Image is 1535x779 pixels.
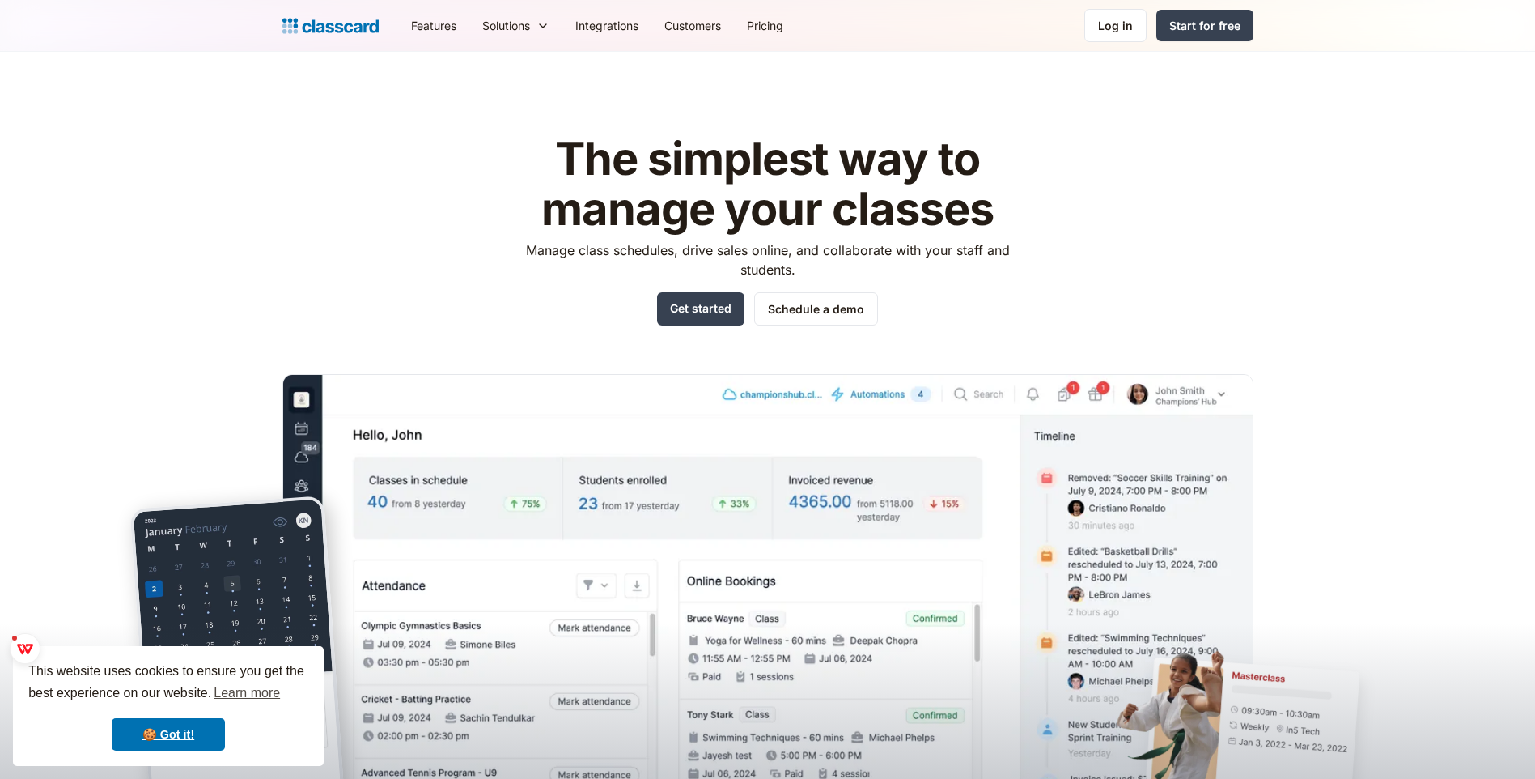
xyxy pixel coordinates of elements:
a: Customers [651,7,734,44]
p: Manage class schedules, drive sales online, and collaborate with your staff and students. [511,241,1024,279]
a: Schedule a demo [754,292,878,326]
div: Log in [1098,17,1133,34]
a: dismiss cookie message [112,718,225,751]
a: Start for free [1156,10,1253,41]
a: Get started [657,292,744,326]
a: Log in [1084,9,1147,42]
div: Start for free [1169,17,1240,34]
div: Solutions [469,7,562,44]
h1: The simplest way to manage your classes [511,134,1024,234]
a: Pricing [734,7,796,44]
a: Integrations [562,7,651,44]
a: home [282,15,379,37]
div: cookieconsent [13,646,324,766]
div: Solutions [482,17,530,34]
a: learn more about cookies [211,681,282,705]
span: This website uses cookies to ensure you get the best experience on our website. [28,662,308,705]
a: Features [398,7,469,44]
